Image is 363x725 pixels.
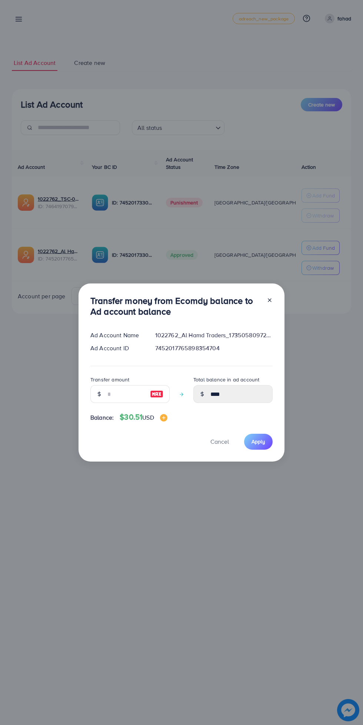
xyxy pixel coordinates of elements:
span: Cancel [210,437,229,446]
span: Balance: [90,413,114,422]
img: image [160,414,167,421]
button: Cancel [201,434,238,450]
div: 1022762_Al Hamd Traders_1735058097282 [149,331,279,339]
button: Apply [244,434,273,450]
div: Ad Account ID [84,344,149,352]
label: Total balance in ad account [193,376,259,383]
div: 7452017765898354704 [149,344,279,352]
h4: $30.51 [120,413,167,422]
span: USD [142,413,154,421]
label: Transfer amount [90,376,129,383]
span: Apply [252,438,265,445]
h3: Transfer money from Ecomdy balance to Ad account balance [90,295,261,317]
img: image [150,390,163,398]
div: Ad Account Name [84,331,149,339]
